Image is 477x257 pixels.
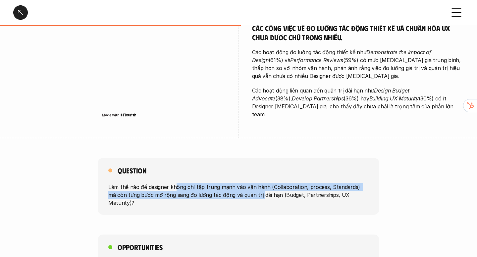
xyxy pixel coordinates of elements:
[252,23,464,42] h5: Các công việc về đo lường tác động thiết kế và chuẩn hóa UX chưa được chú trọng nhiều.
[252,48,464,80] p: Các hoạt động đo lường tác động thiết kế như (61%) và (59%) có mức [MEDICAL_DATA] gia trung bình,...
[292,95,344,102] em: Develop Partnerships
[369,95,419,102] em: Building UX Maturity
[102,112,136,117] img: Made with Flourish
[118,166,146,175] h5: Question
[252,87,464,118] p: Các hoạt động liên quan đến quản trị dài hạn như (38%), (36%) hay (30%) có ít Designer [MEDICAL_D...
[118,242,163,252] h5: Opportunities
[290,57,343,63] em: Performance Reviews
[108,183,369,207] p: Làm thế nào để designer không chỉ tập trung mạnh vào vận hành (Collaboration, process, Standards)...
